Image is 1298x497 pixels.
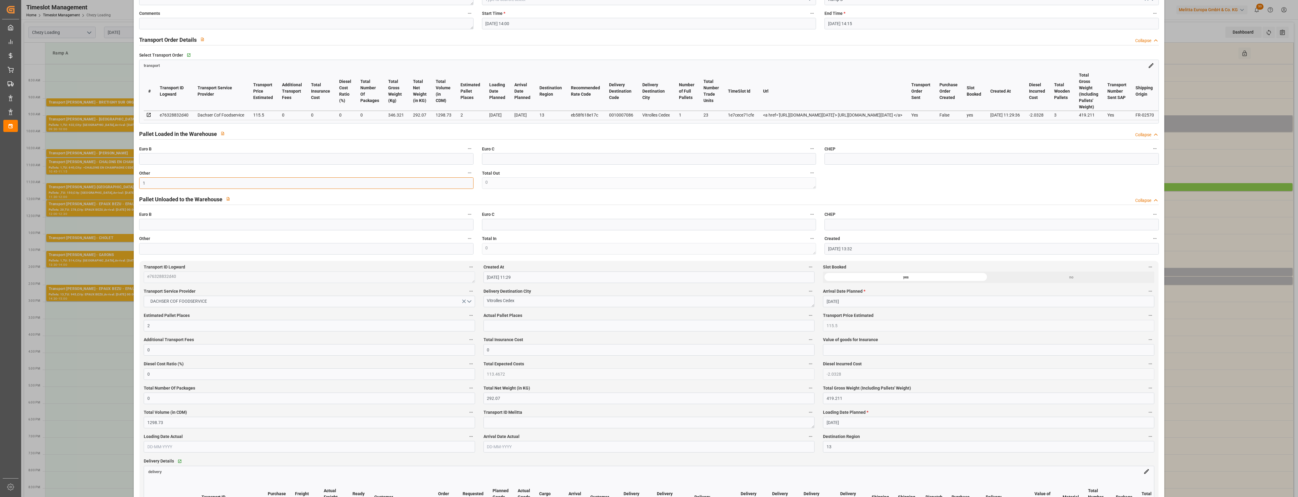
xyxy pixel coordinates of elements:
button: Other [466,169,474,177]
span: Arrival Date Planned [823,288,865,295]
div: 419.211 [1079,111,1098,119]
th: Delivery Destination Code [605,72,638,111]
button: Other [466,235,474,242]
span: CHEP [824,146,835,152]
div: 0010007086 [609,111,633,119]
button: Transport Price Estimated [1146,311,1154,319]
div: [DATE] [489,111,505,119]
th: Transport Service Provider [193,72,249,111]
th: Loading Date Planned [485,72,510,111]
th: Diesel Incurred Cost [1024,72,1050,111]
th: Transport ID Logward [155,72,193,111]
th: Transport Number Sent SAP [1103,72,1131,111]
div: Dachser Cof Foodservice [198,111,244,119]
button: Total Insurance Cost [807,336,815,344]
span: Total Out [482,170,500,176]
div: 23 [703,111,719,119]
span: Slot Booked [823,264,846,270]
span: Total Net Weight (in KG) [483,385,530,391]
button: View description [217,128,228,139]
button: Arrival Date Planned * [1146,287,1154,295]
button: Created [1151,235,1159,242]
button: open menu [144,296,475,307]
button: Total Volume (in CDM) [467,408,475,416]
th: Url [759,72,907,111]
div: 0 [311,111,330,119]
button: Diesel Cost Ratio (%) [467,360,475,368]
textarea: Vitrolles Cedex [483,296,815,307]
th: Transport Order Sent [907,72,935,111]
th: Arrival Date Planned [510,72,535,111]
span: Total In [482,235,497,242]
button: Created At [807,263,815,271]
span: Delivery Details [144,458,174,464]
span: CHEP [824,211,835,218]
th: Total Gross Weight (Including Pallets' Weight) [1074,72,1103,111]
div: 292.07 [413,111,427,119]
div: 0 [282,111,302,119]
span: Euro B [139,146,152,152]
button: Delivery Destination City [807,287,815,295]
span: Total Gross Weight (Including Pallets' Weight) [823,385,911,391]
button: Slot Booked [1146,263,1154,271]
button: Euro C [808,210,816,218]
div: 0 [360,111,379,119]
th: Additional Transport Fees [277,72,306,111]
span: Other [139,170,150,176]
div: e76328832d40 [160,111,188,119]
div: 1298.73 [436,111,451,119]
input: DD-MM-YYYY [823,296,1154,307]
th: Recommended Rate Code [566,72,605,111]
span: Start Time [482,10,505,17]
span: Euro C [482,146,494,152]
th: Transport Price Estimated [249,72,277,111]
div: 13 [539,111,562,119]
button: Transport Service Provider [467,287,475,295]
input: DD-MM-YYYY HH:MM [824,18,1159,29]
h2: Pallet Loaded in the Warehouse [139,130,217,138]
th: Estimated Pallet Places [456,72,485,111]
input: DD-MM-YYYY [483,441,815,453]
button: Start Time * [808,9,816,17]
th: Created At [986,72,1024,111]
th: Total Gross Weight (Kg) [384,72,408,111]
div: 115.5 [253,111,273,119]
th: # [144,72,155,111]
div: -2.0328 [1029,111,1045,119]
th: Total Number Of Packages [356,72,384,111]
span: Transport ID Melitta [483,409,522,416]
span: Transport Price Estimated [823,312,874,319]
span: Created [824,235,840,242]
input: DD-MM-YYYY HH:MM [482,18,816,29]
button: Total Expected Costs [807,360,815,368]
textarea: 0 [482,243,816,255]
button: Arrival Date Actual [807,433,815,440]
div: Collapse [1135,38,1151,44]
th: Destination Region [535,72,566,111]
button: Transport ID Logward [467,263,475,271]
div: eb58f618e17c [571,111,600,119]
span: Diesel Incurred Cost [823,361,862,367]
div: Yes [911,111,930,119]
div: yes [823,272,988,283]
div: 1 [679,111,694,119]
textarea: e76328832d40 [144,272,475,283]
span: Actual Pallet Places [483,312,522,319]
span: Euro C [482,211,494,218]
span: Diesel Cost Ratio (%) [144,361,184,367]
input: DD-MM-YYYY HH:MM [824,243,1159,255]
button: Total In [808,235,816,242]
div: yes [967,111,981,119]
div: FR-02570 [1136,111,1154,119]
span: Total Number Of Packages [144,385,195,391]
span: Comments [139,10,160,17]
button: CHEP [1151,210,1159,218]
button: Euro C [808,145,816,153]
button: End Time * [1151,9,1159,17]
input: DD-MM-YYYY [144,441,475,453]
th: Total Net Weight (in KG) [408,72,431,111]
div: [DATE] [514,111,530,119]
div: Collapse [1135,132,1151,138]
button: Transport ID Melitta [807,408,815,416]
div: 0 [339,111,351,119]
